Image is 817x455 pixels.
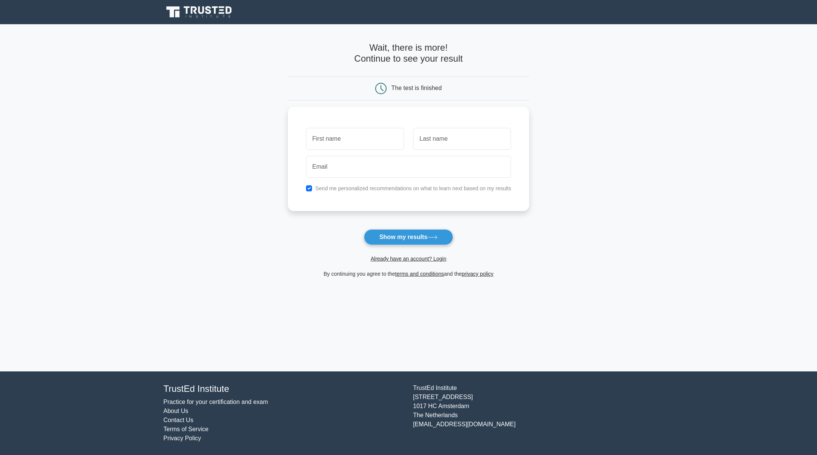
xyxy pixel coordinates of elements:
[315,185,511,191] label: Send me personalized recommendations on what to learn next based on my results
[288,42,530,64] h4: Wait, there is more! Continue to see your result
[391,85,442,91] div: The test is finished
[371,256,446,262] a: Already have an account? Login
[364,229,453,245] button: Show my results
[283,269,534,278] div: By continuing you agree to the and the
[408,384,658,443] div: TrustEd Institute [STREET_ADDRESS] 1017 HC Amsterdam The Netherlands [EMAIL_ADDRESS][DOMAIN_NAME]
[462,271,494,277] a: privacy policy
[163,384,404,394] h4: TrustEd Institute
[395,271,444,277] a: terms and conditions
[163,435,201,441] a: Privacy Policy
[306,128,404,150] input: First name
[163,399,268,405] a: Practice for your certification and exam
[163,408,188,414] a: About Us
[163,426,208,432] a: Terms of Service
[413,128,511,150] input: Last name
[306,156,511,178] input: Email
[163,417,193,423] a: Contact Us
